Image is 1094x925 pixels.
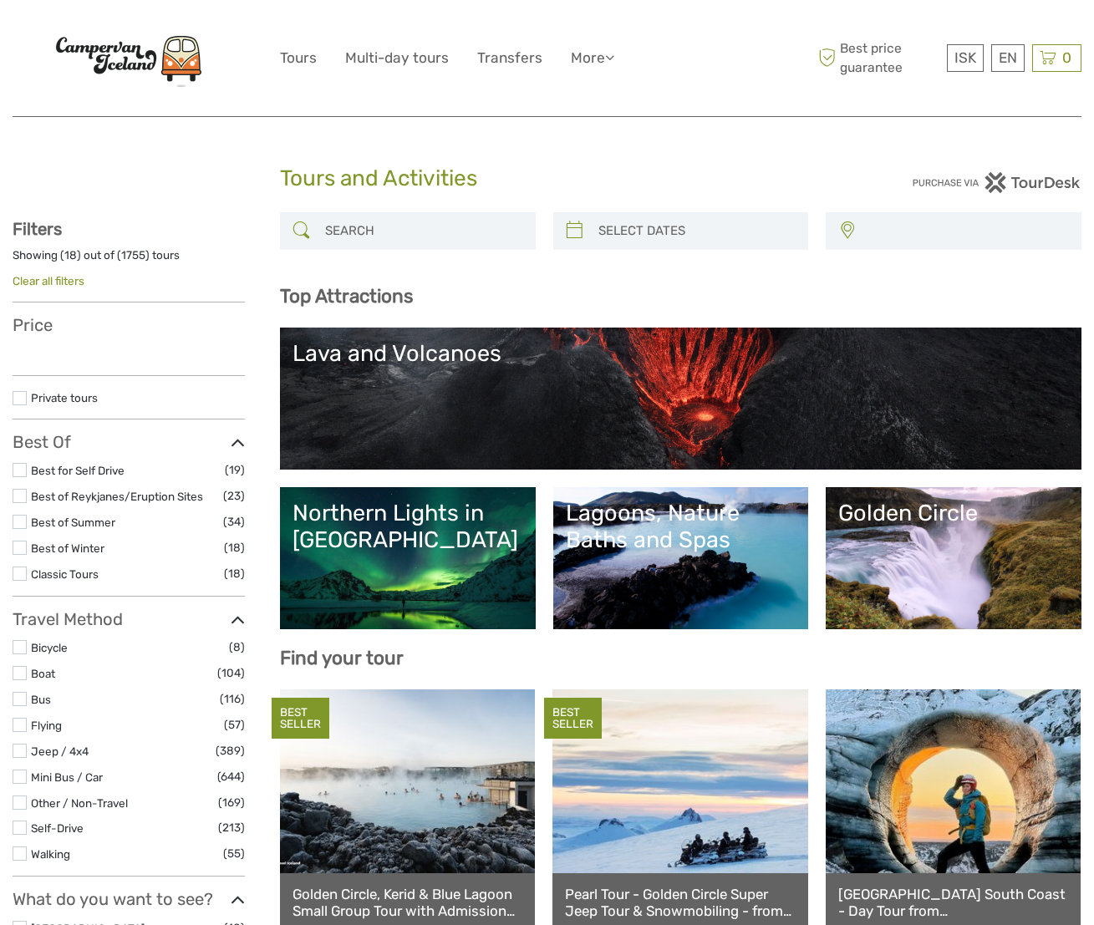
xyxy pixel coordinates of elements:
a: Other / Non-Travel [31,796,128,810]
a: Bicycle [31,641,68,654]
div: Northern Lights in [GEOGRAPHIC_DATA] [293,500,523,554]
b: Top Attractions [280,285,413,307]
a: Multi-day tours [345,46,449,70]
span: (104) [217,663,245,683]
a: Walking [31,847,70,861]
span: (116) [220,689,245,709]
h3: What do you want to see? [13,889,245,909]
span: (19) [225,460,245,480]
a: Pearl Tour - Golden Circle Super Jeep Tour & Snowmobiling - from [GEOGRAPHIC_DATA] [565,886,795,920]
a: Best of Winter [31,541,104,555]
span: ISK [954,49,976,66]
a: Clear all filters [13,274,84,287]
span: (8) [229,638,245,657]
a: Best for Self Drive [31,464,125,477]
span: (644) [217,767,245,786]
span: (18) [224,538,245,557]
a: Golden Circle [838,500,1069,617]
a: Bus [31,693,51,706]
div: Golden Circle [838,500,1069,526]
div: BEST SELLER [272,698,329,739]
a: Best of Reykjanes/Eruption Sites [31,490,203,503]
a: Tours [280,46,317,70]
strong: Filters [13,219,62,239]
a: More [571,46,614,70]
input: SEARCH [318,216,527,246]
a: Lagoons, Nature Baths and Spas [566,500,796,617]
a: [GEOGRAPHIC_DATA] South Coast - Day Tour from [GEOGRAPHIC_DATA] [838,886,1068,920]
span: (18) [224,564,245,583]
span: (169) [218,793,245,812]
label: 18 [64,247,77,263]
span: Best price guarantee [814,39,943,76]
span: (55) [223,844,245,863]
img: Scandinavian Travel [37,23,221,94]
h3: Price [13,315,245,335]
span: (34) [223,512,245,531]
img: PurchaseViaTourDesk.png [912,172,1081,193]
span: (213) [218,818,245,837]
a: Best of Summer [31,516,115,529]
a: Classic Tours [31,567,99,581]
h1: Tours and Activities [280,165,815,192]
div: BEST SELLER [544,698,602,739]
input: SELECT DATES [592,216,801,246]
h3: Travel Method [13,609,245,629]
div: Lagoons, Nature Baths and Spas [566,500,796,554]
span: (57) [224,715,245,734]
div: Lava and Volcanoes [293,340,1069,367]
a: Flying [31,719,62,732]
a: Golden Circle, Kerid & Blue Lagoon Small Group Tour with Admission Ticket [293,886,522,920]
a: Transfers [477,46,542,70]
span: 0 [1060,49,1074,66]
a: Jeep / 4x4 [31,745,89,758]
a: Lava and Volcanoes [293,340,1069,457]
a: Boat [31,667,55,680]
a: Mini Bus / Car [31,770,103,784]
label: 1755 [121,247,145,263]
div: Showing ( ) out of ( ) tours [13,247,245,273]
div: EN [991,44,1025,72]
a: Northern Lights in [GEOGRAPHIC_DATA] [293,500,523,617]
h3: Best Of [13,432,245,452]
span: (23) [223,486,245,506]
b: Find your tour [280,647,404,669]
a: Self-Drive [31,821,84,835]
a: Private tours [31,391,98,404]
span: (389) [216,741,245,760]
